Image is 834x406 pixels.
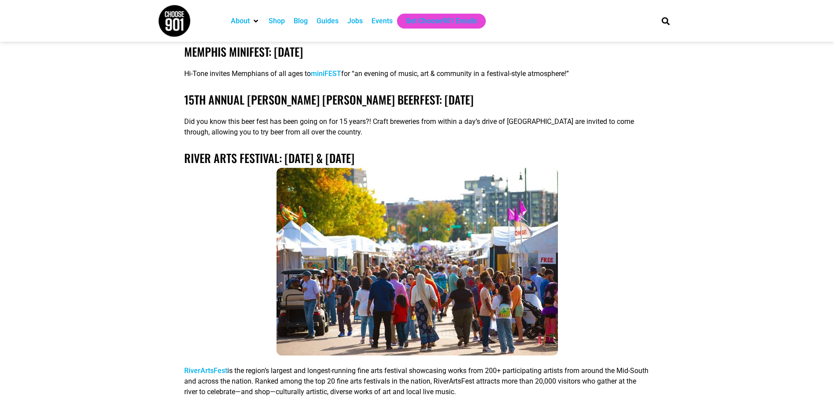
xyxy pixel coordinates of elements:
a: 15th Annual [PERSON_NAME] [PERSON_NAME] Beerfest: [DATE] [184,91,473,108]
a: Jobs [347,16,363,26]
div: About [226,14,264,29]
a: miniFEST [311,69,341,78]
a: River arts Festival: [DATE] & [DATE] [184,149,354,167]
img: A crowd of people walking down a street full of tents at RiverArtsFest. [277,168,558,355]
p: Did you know this beer fest has been going on for 15 years?! Craft breweries from within a day’s ... [184,116,649,138]
a: Get Choose901 Emails [406,16,477,26]
a: About [231,16,250,26]
a: Shop [269,16,285,26]
a: Events [371,16,393,26]
p: Hi-Tone invites Memphians of all ages to for “an evening of music, art & community in a festival-... [184,69,649,79]
a: Blog [294,16,308,26]
a: Memphis minifest: [DATE] [184,43,303,60]
nav: Main nav [226,14,647,29]
div: Search [658,14,673,28]
a: RiverArtsFest [184,366,227,375]
p: is the region’s largest and longest-running fine arts festival showcasing works from 200+ partici... [184,366,649,397]
a: Guides [317,16,339,26]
